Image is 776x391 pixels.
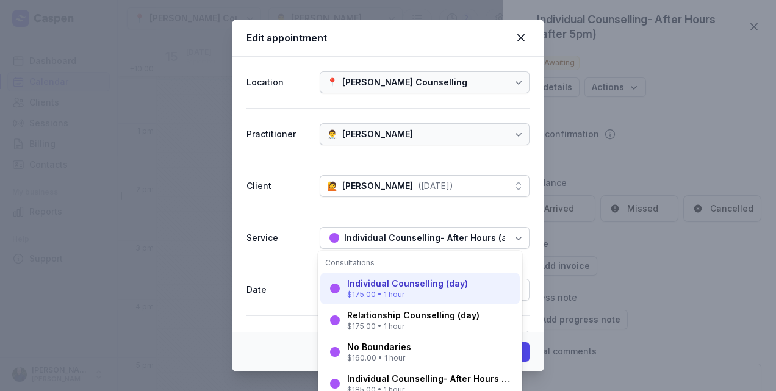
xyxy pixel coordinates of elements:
div: Individual Counselling- After Hours (after 5pm) [344,231,546,245]
div: $175.00 • 1 hour [347,321,480,331]
div: Individual Counselling (day) [347,278,468,290]
div: Service [246,231,310,245]
div: 🙋️ [327,179,337,193]
div: No Boundaries [347,341,411,353]
div: Client [246,179,310,193]
div: [PERSON_NAME] Counselling [342,75,467,90]
div: [PERSON_NAME] [342,127,413,142]
div: $160.00 • 1 hour [347,353,411,363]
div: Relationship Counselling (day) [347,309,480,321]
div: Consultations [325,258,515,268]
div: Location [246,75,310,90]
div: Practitioner [246,127,310,142]
div: Edit appointment [246,30,512,45]
div: Individual Counselling- After Hours (after 5pm) [347,373,512,385]
div: Date [246,282,310,297]
div: 📍 [327,75,337,90]
div: 👨‍⚕️ [327,127,337,142]
div: $175.00 • 1 hour [347,290,468,300]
